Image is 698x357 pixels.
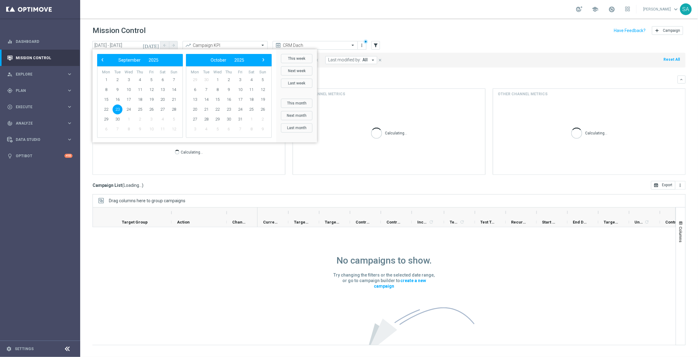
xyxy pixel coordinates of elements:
[213,75,222,85] span: 1
[333,272,435,289] p: Try changing the filters or the selected date range, or go to campaign builder to
[67,120,72,126] i: keyboard_arrow_right
[158,124,167,134] span: 11
[93,26,146,35] h1: Mission Control
[7,104,13,110] i: play_circle_outline
[235,114,245,124] span: 31
[158,75,167,85] span: 6
[113,124,122,134] span: 7
[7,39,73,44] button: equalizer Dashboard
[201,85,211,95] span: 7
[16,121,67,125] span: Analyze
[113,85,122,95] span: 9
[169,85,179,95] span: 14
[275,42,281,48] i: preview
[294,220,309,224] span: Targeted Customers
[142,41,160,50] button: [DATE]
[146,70,157,75] th: weekday
[246,95,256,105] span: 18
[109,198,185,203] span: Drag columns here to group campaigns
[7,121,73,126] div: track_changes Analyze keyboard_arrow_right
[7,104,67,110] div: Execute
[201,114,211,124] span: 28
[7,72,13,77] i: person_search
[101,70,112,75] th: weekday
[235,85,245,95] span: 10
[362,57,368,63] span: All
[257,70,268,75] th: weekday
[211,58,226,63] span: October
[135,85,145,95] span: 11
[183,41,268,50] ng-select: Campaign KPI
[511,220,526,224] span: Recurrence
[374,277,426,289] a: create a new campaign
[7,88,67,93] div: Plan
[235,95,245,105] span: 17
[281,54,312,63] button: This week
[635,220,644,224] span: Unique Targeted Customers
[101,85,111,95] span: 8
[7,153,13,159] i: lightbulb
[7,33,72,50] div: Dashboard
[651,181,675,190] button: open_in_browser Export
[281,99,312,108] button: This month
[147,124,156,134] span: 10
[201,75,211,85] span: 30
[201,95,211,105] span: 14
[246,105,256,114] span: 25
[171,43,176,47] i: arrow_forward
[113,105,122,114] span: 23
[7,137,67,142] div: Data Studio
[460,220,465,224] i: refresh
[67,88,72,93] i: keyboard_arrow_right
[157,70,168,75] th: weekday
[7,105,73,109] div: play_circle_outline Execute keyboard_arrow_right
[234,58,244,63] span: 2025
[429,220,434,224] i: refresh
[124,95,134,105] span: 17
[234,70,246,75] th: weekday
[169,124,179,134] span: 12
[201,124,211,134] span: 4
[542,220,557,224] span: Start Date
[592,6,599,13] span: school
[378,58,382,62] i: close
[651,183,686,187] multiple-options-button: Export to CSV
[98,56,106,64] span: ‹
[135,95,145,105] span: 18
[663,28,680,33] span: Campaign
[143,43,159,48] i: [DATE]
[652,26,683,35] button: add Campaign
[7,137,73,142] button: Data Studio keyboard_arrow_right
[655,28,660,33] i: add
[93,41,160,50] input: Select date range
[124,183,142,188] span: Loading...
[188,56,267,64] bs-datepicker-navigation-view: ​ ​ ​
[124,124,134,134] span: 8
[16,50,72,66] a: Mission Control
[113,95,122,105] span: 16
[201,105,211,114] span: 21
[258,85,268,95] span: 12
[112,70,123,75] th: weekday
[134,70,146,75] th: weekday
[64,154,72,158] div: +10
[16,72,67,76] span: Explore
[328,57,361,63] span: Last modified by:
[190,95,200,105] span: 13
[190,85,200,95] span: 6
[67,104,72,110] i: keyboard_arrow_right
[67,137,72,142] i: keyboard_arrow_right
[680,3,692,15] div: SA
[356,220,370,224] span: Control Customers
[230,56,248,64] button: 2025
[450,220,459,224] span: Templates
[370,57,376,63] i: arrow_drop_down
[258,114,268,124] span: 2
[377,57,383,64] button: close
[213,124,222,134] span: 5
[213,85,222,95] span: 8
[7,88,73,93] button: gps_fixed Plan keyboard_arrow_right
[224,105,234,114] span: 23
